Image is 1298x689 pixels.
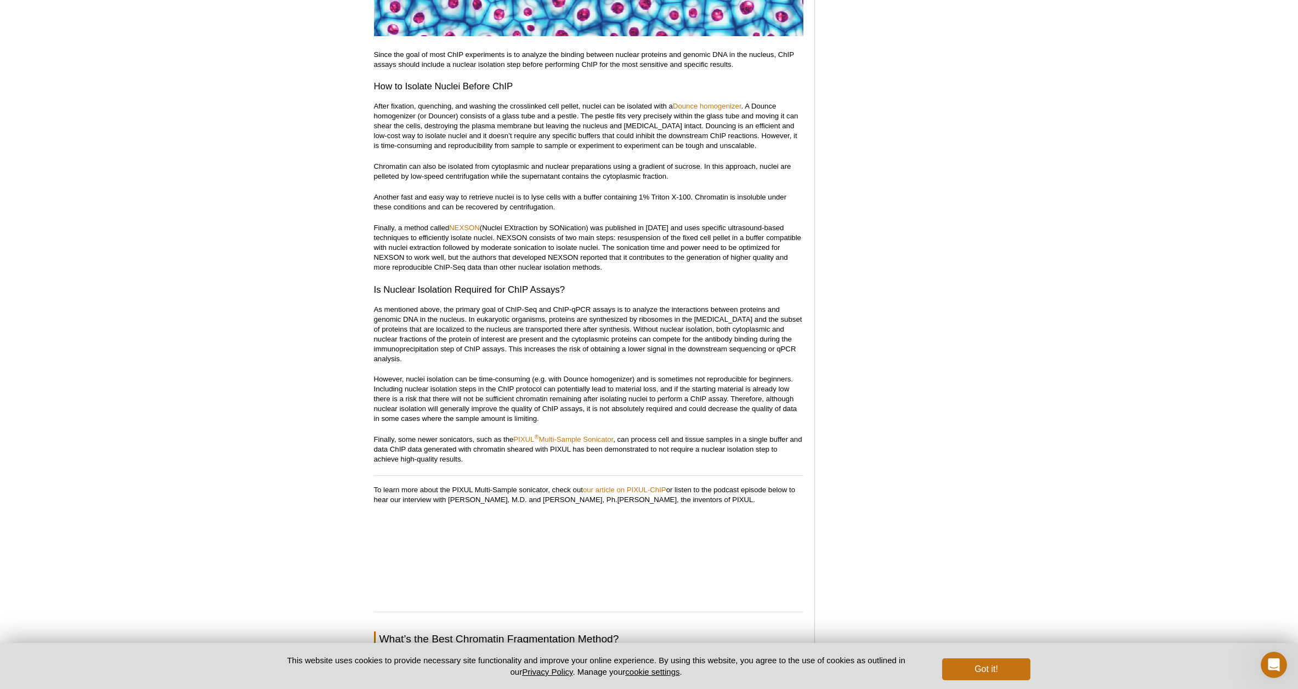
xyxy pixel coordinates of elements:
[374,80,803,93] h3: How to Isolate Nuclei Before ChIP
[374,516,803,598] iframe: PIXUL: On the Leading Edge of Chromatin Shearing (Karol Bomsztyk and Tom Matula)
[583,486,666,494] a: our article on PIXUL-ChIP
[374,162,803,181] p: Chromatin can also be isolated from cytoplasmic and nuclear preparations using a gradient of sucr...
[374,485,803,505] p: To learn more about the PIXUL Multi-Sample sonicator, check out or listen to the podcast episode ...
[374,283,803,297] h3: Is Nuclear Isolation Required for ChIP Assays?
[449,224,480,232] a: NEXSON
[625,667,679,676] button: cookie settings
[374,50,803,70] p: Since the goal of most ChIP experiments is to analyze the binding between nuclear proteins and ge...
[374,223,803,272] p: Finally, a method called (Nuclei EXtraction by SONication) was published in [DATE] and uses speci...
[268,654,925,677] p: This website uses cookies to provide necessary site functionality and improve your online experie...
[673,102,741,110] a: Dounce homogenizer
[374,305,803,364] p: As mentioned above, the primary goal of ChIP-Seq and ChIP-qPCR assays is to analyze the interacti...
[374,435,803,464] p: Finally, some newer sonicators, such as the , can process cell and tissue samples in a single buf...
[374,101,803,151] p: After fixation, quenching, and washing the crosslinked cell pellet, nuclei can be isolated with a...
[374,192,803,212] p: Another fast and easy way to retrieve nuclei is to lyse cells with a buffer containing 1% Triton ...
[534,434,539,440] sup: ®
[513,435,613,443] a: PIXUL®Multi-Sample Sonicator
[942,658,1030,680] button: Got it!
[1261,652,1287,678] iframe: Intercom live chat
[374,374,803,424] p: However, nuclei isolation can be time-consuming (e.g. with Dounce homogenizer) and is sometimes n...
[374,631,803,646] h2: What’s the Best Chromatin Fragmentation Method?
[522,667,573,676] a: Privacy Policy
